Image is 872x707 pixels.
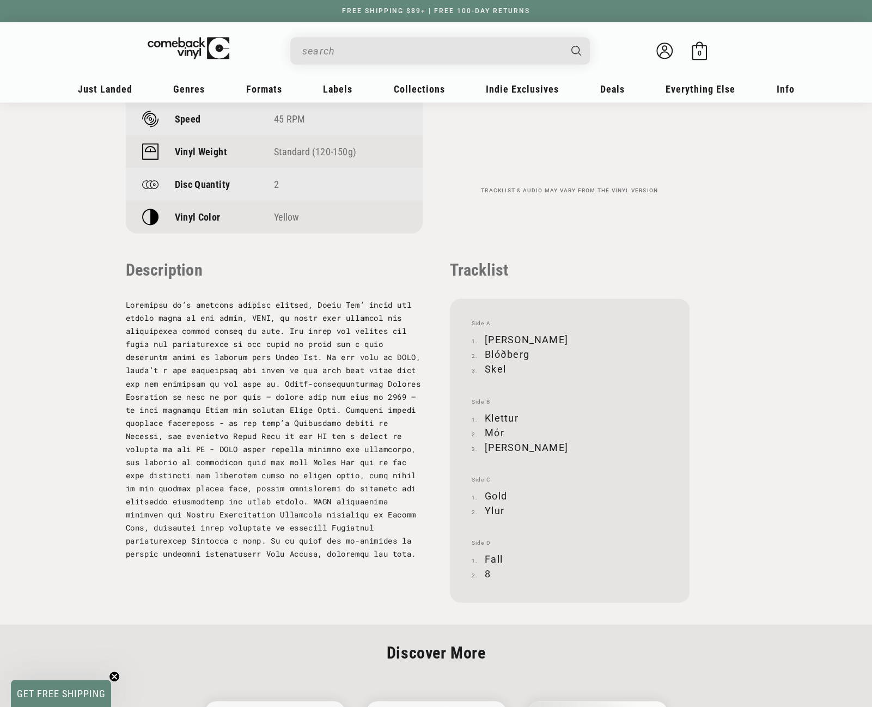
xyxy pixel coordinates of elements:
[175,179,230,190] p: Disc Quantity
[472,347,668,362] li: Blóðberg
[666,83,735,95] span: Everything Else
[274,179,279,190] span: 2
[126,300,421,558] span: Loremipsu do’s ametcons adipisc elitsed, Doeiu Tem’ incid utl etdolo magna al eni admin, VENI, qu...
[11,680,111,707] div: GET FREE SHIPPINGClose teaser
[472,488,668,503] li: Gold
[394,83,445,95] span: Collections
[175,146,227,157] p: Vinyl Weight
[173,83,205,95] span: Genres
[323,83,352,95] span: Labels
[246,83,282,95] span: Formats
[274,113,305,125] a: 45 RPM
[472,476,668,483] span: Side C
[175,211,221,223] p: Vinyl Color
[472,566,668,581] li: 8
[472,410,668,425] li: Klettur
[472,539,668,546] span: Side D
[450,260,690,279] p: Tracklist
[274,146,356,157] a: Standard (120-150g)
[126,260,423,279] p: Description
[290,37,590,64] div: Search
[472,332,668,347] li: [PERSON_NAME]
[78,83,132,95] span: Just Landed
[302,40,560,62] input: When autocomplete results are available use up and down arrows to review and enter to select
[274,211,299,223] span: Yellow
[697,49,701,57] span: 0
[109,671,120,682] button: Close teaser
[486,83,559,95] span: Indie Exclusives
[472,503,668,517] li: Ylur
[472,440,668,454] li: [PERSON_NAME]
[472,398,668,405] span: Side B
[562,37,591,64] button: Search
[472,320,668,327] span: Side A
[450,187,690,194] p: Tracklist & audio may vary from the vinyl version
[472,551,668,566] li: Fall
[777,83,795,95] span: Info
[331,7,541,15] a: FREE SHIPPING $89+ | FREE 100-DAY RETURNS
[600,83,625,95] span: Deals
[175,113,201,125] p: Speed
[472,425,668,440] li: Mór
[472,362,668,376] li: Skel
[17,688,106,699] span: GET FREE SHIPPING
